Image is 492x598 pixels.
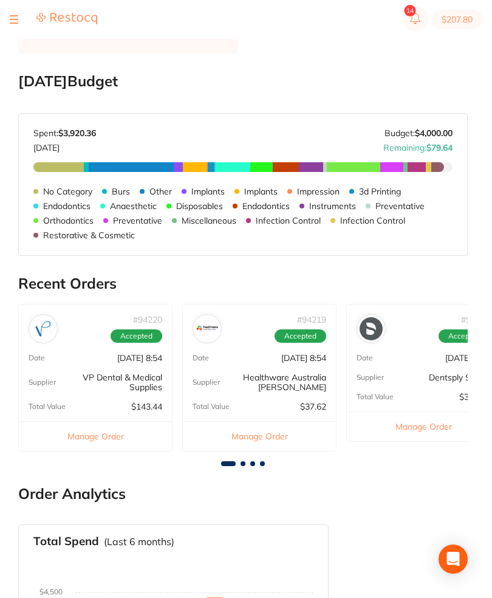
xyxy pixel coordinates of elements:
p: Orthodontics [43,216,94,225]
img: Dentsply Sirona [360,317,383,340]
p: Total Value [357,393,394,401]
p: Budget: [384,128,453,138]
img: Restocq Logo [36,12,97,25]
p: Supplier [29,378,56,387]
p: Impression [297,187,340,196]
p: Infection Control [256,216,321,225]
p: Burs [112,187,130,196]
p: Supplier [193,378,220,387]
p: Date [193,354,209,362]
p: Miscellaneous [182,216,236,225]
p: # 94218 [461,315,490,325]
p: Spent: [33,128,96,138]
p: Total Value [193,402,230,411]
p: Restorative & Cosmetic [43,230,135,240]
p: (Last 6 months) [104,536,174,547]
div: Open Intercom Messenger [439,545,468,574]
p: Endodontics [43,201,91,211]
button: Manage Order [183,421,336,451]
span: Accepted [275,329,326,343]
p: Total Value [29,402,66,411]
p: $301.04 [459,392,490,402]
a: Restocq Logo [36,12,97,27]
p: VP Dental & Medical Supplies [56,373,162,392]
p: [DATE] [33,138,96,153]
p: Dentsply Sirona [429,373,490,382]
h3: Total Spend [33,535,99,548]
p: 3d Printing [359,187,401,196]
p: Date [357,354,373,362]
p: No Category [43,187,92,196]
p: Healthware Australia [PERSON_NAME] [220,373,326,392]
button: Manage Order [19,421,172,451]
p: $37.62 [300,402,326,411]
p: Implants [244,187,278,196]
strong: $79.64 [426,142,453,153]
p: [DATE] 8:54 [281,353,326,363]
h2: Order Analytics [18,486,468,503]
button: $207.80 [432,10,482,29]
strong: $3,920.36 [58,128,96,139]
p: # 94219 [297,315,326,325]
h2: [DATE] Budget [18,73,468,90]
h2: Recent Orders [18,275,468,292]
p: [DATE] 8:54 [445,353,490,363]
span: Accepted [439,329,490,343]
img: VP Dental & Medical Supplies [32,317,55,340]
p: Infection Control [340,216,405,225]
p: Other [149,187,172,196]
p: Preventative [113,216,162,225]
p: Remaining: [383,138,453,153]
p: Supplier [357,373,384,382]
strong: $4,000.00 [415,128,453,139]
p: Anaesthetic [110,201,157,211]
p: Date [29,354,45,362]
p: # 94220 [133,315,162,325]
p: Endodontics [242,201,290,211]
p: Preventative [375,201,425,211]
span: Accepted [111,329,162,343]
img: Healthware Australia Ridley [196,317,219,340]
p: Instruments [309,201,356,211]
p: Implants [191,187,225,196]
p: Disposables [176,201,223,211]
p: $143.44 [131,402,162,411]
p: [DATE] 8:54 [117,353,162,363]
